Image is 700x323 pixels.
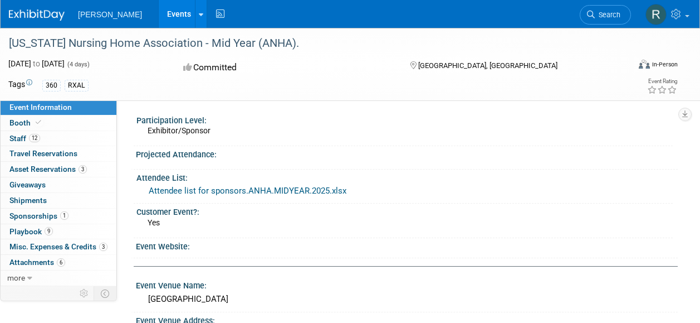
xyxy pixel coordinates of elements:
span: [DATE] [DATE] [8,59,65,68]
td: Tags [8,79,32,91]
img: Rick Deloney [645,4,667,25]
div: Event Venue Name: [136,277,678,291]
a: Staff12 [1,131,116,146]
a: Misc. Expenses & Credits3 [1,239,116,254]
span: Exhibitor/Sponsor [148,126,211,135]
span: 3 [99,243,107,251]
span: (4 days) [66,61,90,68]
img: ExhibitDay [9,9,65,21]
span: Event Information [9,103,72,112]
a: Event Information [1,100,116,115]
span: Shipments [9,196,47,205]
span: [PERSON_NAME] [78,10,142,19]
img: Format-Inperson.png [639,60,650,69]
span: Booth [9,118,43,127]
span: 3 [79,165,87,173]
span: to [31,59,42,68]
span: Search [595,11,620,19]
span: Giveaways [9,180,46,189]
span: 9 [45,227,53,235]
i: Booth reservation complete [36,119,41,126]
div: Event Rating [647,79,677,84]
td: Toggle Event Tabs [94,286,117,301]
a: more [1,271,116,286]
span: Attachments [9,258,65,267]
a: Asset Reservations3 [1,162,116,177]
div: [GEOGRAPHIC_DATA] [144,291,669,308]
span: Playbook [9,227,53,236]
a: Sponsorships1 [1,209,116,224]
div: Event Website: [136,238,678,252]
a: Giveaways [1,177,116,192]
span: Misc. Expenses & Credits [9,242,107,251]
div: Projected Attendance: [136,146,678,160]
a: Shipments [1,193,116,208]
a: Attendee list for sponsors.ANHA.MIDYEAR.2025.xlsx [149,186,346,196]
a: Search [580,5,631,25]
span: 6 [57,258,65,267]
span: Travel Reservations [9,149,77,158]
span: Asset Reservations [9,165,87,173]
a: Travel Reservations [1,146,116,161]
td: Personalize Event Tab Strip [75,286,94,301]
span: Sponsorships [9,211,68,220]
span: 12 [29,134,40,142]
span: 1 [60,211,68,220]
a: Booth [1,115,116,131]
div: In-Person [652,60,678,69]
div: Attendee List: [136,170,673,184]
div: Participation Level: [136,112,673,126]
div: [US_STATE] Nursing Home Association - Mid Year (ANHA). [5,33,620,54]
div: RXAL [65,80,89,91]
span: [GEOGRAPHIC_DATA], [GEOGRAPHIC_DATA] [418,61,557,70]
a: Attachments6 [1,255,116,270]
span: Staff [9,134,40,143]
div: Event Format [580,58,678,75]
span: Yes [148,218,160,227]
div: 360 [42,80,61,91]
div: Committed [180,58,392,78]
span: more [7,273,25,282]
a: Playbook9 [1,224,116,239]
div: Customer Event?: [136,204,673,218]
